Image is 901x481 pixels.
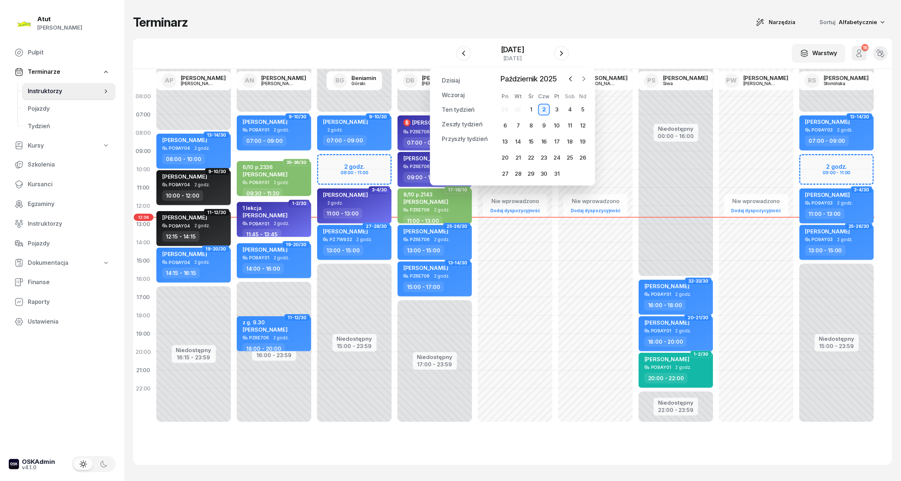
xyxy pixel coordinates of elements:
[563,93,576,99] div: Sob
[9,255,115,271] a: Dokumentacja
[208,171,226,172] span: 9-10/30
[134,214,153,221] span: 12:36
[410,207,430,212] div: PZ6E706
[207,134,226,136] span: 13-14/30
[292,203,307,204] span: 1-2/30
[525,168,537,180] div: 29
[403,228,448,235] span: [PERSON_NAME]
[744,81,779,86] div: [PERSON_NAME]
[676,365,691,370] span: 2 godz.
[403,191,448,198] div: 8/10 p.2143
[645,300,686,310] div: 16:00 - 18:00
[22,83,115,100] a: Instruktorzy
[436,132,493,146] a: Przyszły tydzień
[236,71,312,90] a: AN[PERSON_NAME][PERSON_NAME]
[577,93,589,99] div: Nd
[366,226,387,227] span: 27-28/30
[551,136,563,148] div: 17
[9,195,115,213] a: Egzaminy
[564,104,576,115] div: 4
[564,152,576,164] div: 25
[243,246,288,253] span: [PERSON_NAME]
[651,292,671,297] div: PO9AY01
[9,459,19,469] img: logo-xs-dark@2x.png
[501,106,508,112] div: 29
[551,152,563,164] div: 24
[800,49,837,58] div: Warstwy
[9,215,115,233] a: Instruktorzy
[525,136,537,148] div: 15
[645,319,689,326] span: [PERSON_NAME]
[676,328,691,333] span: 2 godz.
[249,221,269,226] div: PO9AY01
[405,120,409,125] span: $
[403,155,448,162] span: [PERSON_NAME]
[9,156,115,173] a: Szkolenia
[568,206,623,215] a: Dodaj dyspozycyjność
[824,81,859,86] div: Słomińska
[249,255,269,260] div: PO9AY01
[243,343,285,354] div: 18:00 - 20:00
[837,127,853,133] span: 2 godz.
[403,282,444,292] div: 15:00 - 17:00
[22,100,115,118] a: Pojazdy
[658,398,694,415] button: Niedostępny22:00 - 23:59
[162,154,205,164] div: 08:00 - 10:00
[819,341,855,349] div: 15:00 - 23:59
[133,343,153,361] div: 20:00
[499,120,511,131] div: 6
[499,93,512,99] div: Pn
[538,104,550,115] div: 2
[261,81,296,86] div: [PERSON_NAME]
[9,137,115,154] a: Kursy
[323,118,368,125] span: [PERSON_NAME]
[497,73,559,85] span: Październik 2025
[133,160,153,179] div: 10:00
[417,354,453,360] div: Niedostępny
[194,146,210,151] span: 2 godz.
[286,162,307,163] span: 35-36/30
[403,137,447,148] div: 07:00 - 09:00
[645,356,689,363] span: [PERSON_NAME]
[663,75,708,81] div: [PERSON_NAME]
[133,87,153,106] div: 06:00
[133,288,153,306] div: 17:00
[647,77,655,84] span: PS
[512,136,524,148] div: 14
[744,75,788,81] div: [PERSON_NAME]
[133,252,153,270] div: 15:00
[799,71,875,90] a: RS[PERSON_NAME]Słomińska
[805,118,850,125] span: [PERSON_NAME]
[645,336,687,347] div: 18:00 - 20:00
[819,336,855,341] div: Niedostępny
[726,77,737,84] span: PW
[28,297,110,307] span: Raporty
[434,237,450,242] span: 2 godz.
[568,195,623,217] button: Nie wprowadzonoDodaj dyspozycyjność
[133,233,153,252] div: 14:00
[181,75,226,81] div: [PERSON_NAME]
[133,142,153,160] div: 09:00
[651,365,671,370] div: PO9AY01
[162,214,207,221] span: [PERSON_NAME]
[805,209,845,219] div: 11:00 - 13:00
[28,317,110,327] span: Ustawienia
[551,93,563,99] div: Pt
[243,263,284,274] div: 14:00 - 16:00
[436,117,488,132] a: Zeszły tydzień
[694,354,708,355] span: 1-2/30
[448,189,467,191] span: 17-18/10
[583,81,618,86] div: [PERSON_NAME]
[337,336,372,341] div: Niedostępny
[410,237,430,242] div: PZ6E706
[133,179,153,197] div: 11:00
[207,212,226,213] span: 11-12/30
[351,75,376,81] div: Beniamin
[169,260,190,265] div: PO9AY04
[22,459,55,465] div: OSKAdmin
[327,201,343,205] span: 2 godz.
[812,237,833,242] div: PO9AY03
[28,122,110,131] span: Tydzień
[514,106,521,112] div: 30
[820,18,837,27] span: Sortuj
